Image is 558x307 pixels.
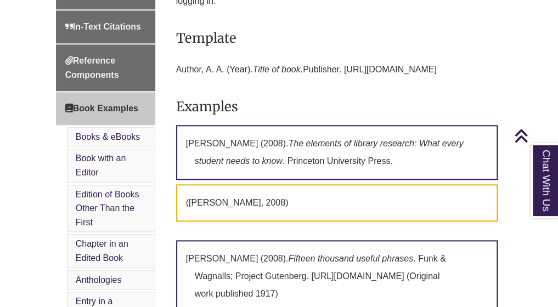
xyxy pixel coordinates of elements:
[76,239,128,263] a: Chapter in an Edited Book
[56,10,155,43] a: In-Text Citations
[65,56,119,79] span: Reference Components
[65,22,141,31] span: In-Text Citations
[176,184,498,221] p: ([PERSON_NAME], 2008)
[176,25,498,51] h3: Template
[76,153,126,177] a: Book with an Editor
[76,190,139,227] a: Edition of Books Other Than the First
[56,44,155,91] a: Reference Components
[56,92,155,125] a: Book Examples
[65,104,138,113] span: Book Examples
[176,56,498,83] p: Author, A. A. (Year). Publisher. [URL][DOMAIN_NAME]
[514,128,555,143] a: Back to Top
[195,139,464,166] em: The elements of library research: What every student needs to know
[288,254,413,263] em: Fifteen thousand useful phrases
[176,94,498,120] h3: Examples
[253,65,303,74] em: Title of book.
[76,132,140,141] a: Books & eBooks
[176,125,498,180] p: [PERSON_NAME] (2008). . Princeton University Press.
[76,275,122,285] a: Anthologies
